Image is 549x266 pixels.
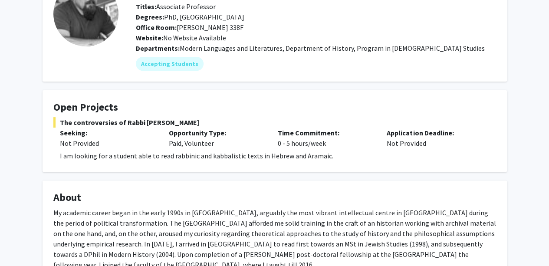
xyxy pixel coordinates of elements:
[7,227,37,259] iframe: Chat
[162,128,271,148] div: Paid, Volunteer
[136,13,164,21] b: Degrees:
[53,117,496,128] span: The controversies of Rabbi [PERSON_NAME]
[380,128,489,148] div: Not Provided
[136,2,156,11] b: Titles:
[136,44,180,53] b: Departments:
[180,44,485,53] span: Modern Languages and Literatures, Department of History, Program in [DEMOGRAPHIC_DATA] Studies
[136,13,244,21] span: PhD, [GEOGRAPHIC_DATA]
[136,23,243,32] span: [PERSON_NAME] 338F
[60,138,156,148] div: Not Provided
[60,151,496,161] p: I am looking for a student able to read rabbinic and kabbalistic texts in Hebrew and Aramaic.
[136,33,226,42] span: No Website Available
[387,128,483,138] p: Application Deadline:
[60,128,156,138] p: Seeking:
[169,128,265,138] p: Opportunity Type:
[136,23,177,32] b: Office Room:
[53,191,496,204] h4: About
[278,128,374,138] p: Time Commitment:
[136,57,204,71] mat-chip: Accepting Students
[271,128,380,148] div: 0 - 5 hours/week
[136,33,163,42] b: Website:
[53,101,496,114] h4: Open Projects
[136,2,216,11] span: Associate Professor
